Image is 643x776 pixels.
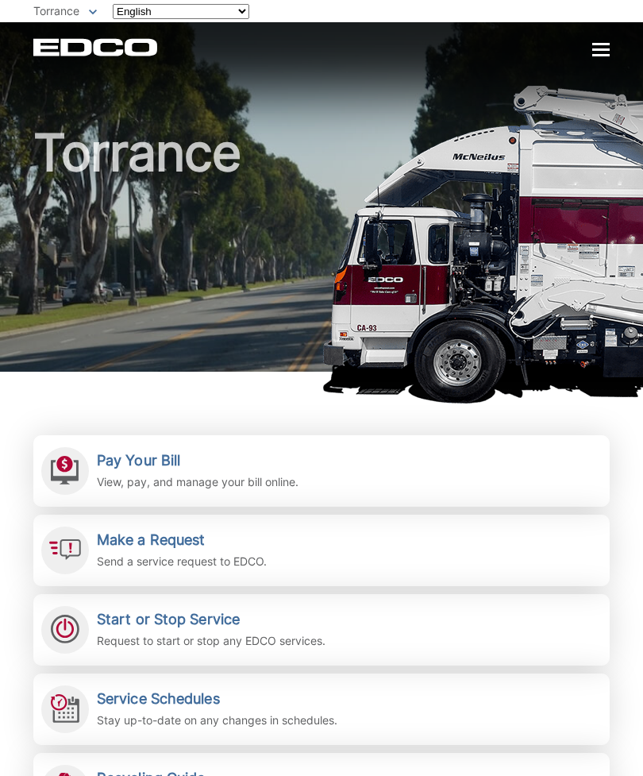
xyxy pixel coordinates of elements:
p: Send a service request to EDCO. [97,553,267,570]
p: Stay up-to-date on any changes in schedules. [97,712,337,729]
select: Select a language [113,4,249,19]
h2: Pay Your Bill [97,452,298,469]
p: View, pay, and manage your bill online. [97,473,298,491]
a: Make a Request Send a service request to EDCO. [33,515,610,586]
h2: Start or Stop Service [97,611,325,628]
p: Request to start or stop any EDCO services. [97,632,325,650]
a: EDCD logo. Return to the homepage. [33,38,160,56]
a: Pay Your Bill View, pay, and manage your bill online. [33,435,610,507]
h1: Torrance [33,127,610,379]
a: Service Schedules Stay up-to-date on any changes in schedules. [33,674,610,745]
h2: Make a Request [97,531,267,549]
h2: Service Schedules [97,690,337,708]
span: Torrance [33,4,79,17]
